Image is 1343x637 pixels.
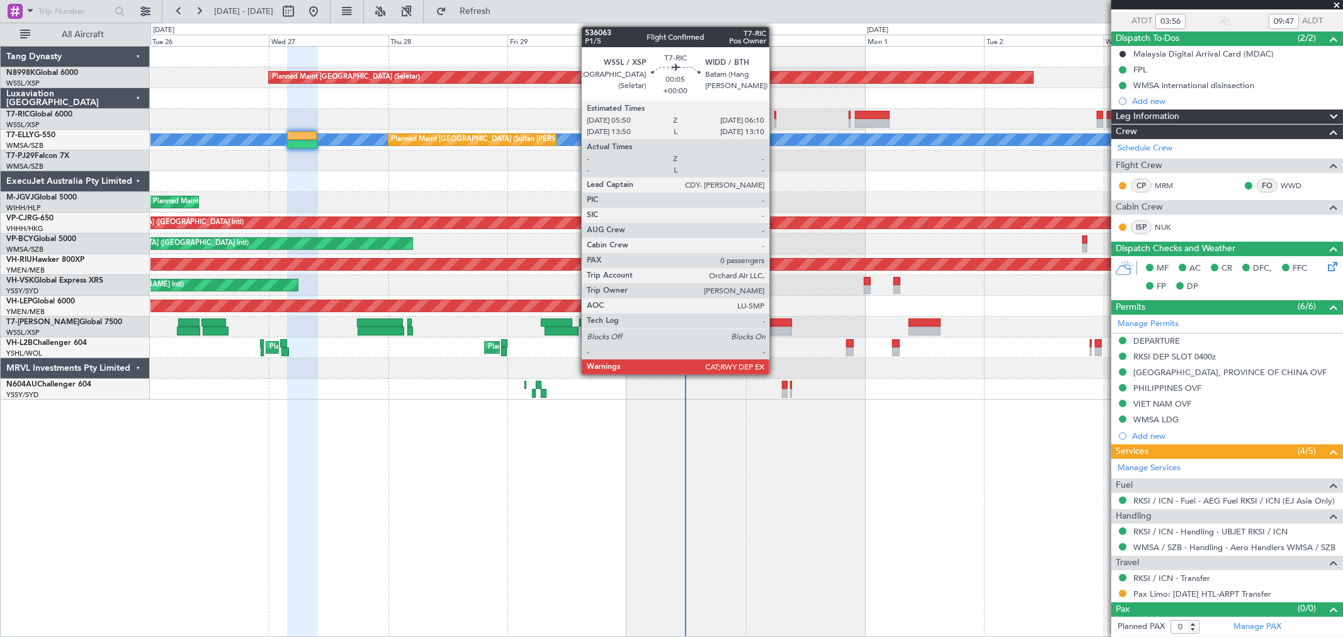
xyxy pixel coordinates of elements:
[6,298,75,305] a: VH-LEPGlobal 6000
[449,7,502,16] span: Refresh
[1253,262,1272,275] span: DFC,
[269,338,416,357] div: Planned Maint Sydney ([PERSON_NAME] Intl)
[1298,300,1316,313] span: (6/6)
[1298,444,1316,458] span: (4/5)
[1116,110,1179,124] span: Leg Information
[1133,383,1201,393] div: PHILIPPINES OVF
[6,235,33,243] span: VP-BCY
[6,339,87,347] a: VH-L2BChallenger 604
[6,141,43,150] a: WMSA/SZB
[867,25,888,36] div: [DATE]
[6,318,79,326] span: T7-[PERSON_NAME]
[1133,573,1210,583] a: RKSI / ICN - Transfer
[1189,262,1201,275] span: AC
[6,235,76,243] a: VP-BCYGlobal 5000
[1281,180,1309,191] a: WWD
[6,277,103,285] a: VH-VSKGlobal Express XRS
[507,35,626,46] div: Fri 29
[6,69,35,77] span: N8998K
[1257,179,1278,193] div: FO
[272,68,420,87] div: Planned Maint [GEOGRAPHIC_DATA] (Seletar)
[1118,142,1172,155] a: Schedule Crew
[6,215,32,222] span: VP-CJR
[1133,80,1254,91] div: WMSA international disinsection
[38,2,111,21] input: Trip Number
[1116,478,1133,493] span: Fuel
[6,111,72,118] a: T7-RICGlobal 6000
[153,25,174,36] div: [DATE]
[1116,31,1179,46] span: Dispatch To-Dos
[14,25,137,45] button: All Aircraft
[430,1,506,21] button: Refresh
[1116,159,1162,173] span: Flight Crew
[1155,180,1183,191] a: MRM
[6,69,78,77] a: N8998KGlobal 6000
[6,132,34,139] span: T7-ELLY
[1116,242,1235,256] span: Dispatch Checks and Weather
[1133,48,1274,59] div: Malaysia Digital Arrival Card (MDAC)
[1131,220,1152,234] div: ISP
[6,194,77,201] a: M-JGVJGlobal 5000
[984,35,1103,46] div: Tue 2
[1133,367,1327,378] div: [GEOGRAPHIC_DATA], PROVINCE OF CHINA OVF
[1298,602,1316,615] span: (0/0)
[488,338,686,357] div: Planned Maint [GEOGRAPHIC_DATA] ([GEOGRAPHIC_DATA])
[6,390,38,400] a: YSSY/SYD
[6,120,40,130] a: WSSL/XSP
[1133,589,1271,599] a: Pax Limo: [DATE] HTL-ARPT Transfer
[626,35,745,46] div: Sat 30
[6,318,122,326] a: T7-[PERSON_NAME]Global 7500
[1116,300,1145,315] span: Permits
[1133,335,1180,346] div: DEPARTURE
[1131,15,1152,28] span: ATOT
[1133,526,1288,537] a: RKSI / ICN - Handling - UBJET RKSI / ICN
[6,381,37,388] span: N604AU
[6,132,55,139] a: T7-ELLYG-550
[1269,14,1299,29] input: --:--
[6,203,41,213] a: WIHH/HLP
[1157,281,1166,293] span: FP
[269,35,388,46] div: Wed 27
[1133,398,1191,409] div: VIET NAM OVF
[1293,262,1307,275] span: FFC
[1116,602,1130,617] span: Pax
[6,111,30,118] span: T7-RIC
[1133,351,1216,362] div: RKSI DEP SLOT 0400z
[6,152,35,160] span: T7-PJ29
[1155,14,1186,29] input: --:--
[1118,462,1181,475] a: Manage Services
[388,35,507,46] div: Thu 28
[1131,179,1152,193] div: CP
[1116,556,1139,570] span: Travel
[1302,15,1323,28] span: ALDT
[214,6,273,17] span: [DATE] - [DATE]
[1116,444,1148,459] span: Services
[1187,281,1198,293] span: DP
[1118,318,1179,330] a: Manage Permits
[392,130,685,149] div: Planned Maint [GEOGRAPHIC_DATA] (Sultan [PERSON_NAME] [PERSON_NAME] - Subang)
[150,35,269,46] div: Tue 26
[1116,125,1137,139] span: Crew
[6,152,69,160] a: T7-PJ29Falcon 7X
[1133,495,1335,506] a: RKSI / ICN - Fuel - AEG Fuel RKSI / ICN (EJ Asia Only)
[1155,222,1183,233] a: NUK
[865,35,984,46] div: Mon 1
[1157,262,1169,275] span: MF
[6,307,45,317] a: YMEN/MEB
[6,381,91,388] a: N604AUChallenger 604
[6,339,33,347] span: VH-L2B
[6,245,43,254] a: WMSA/SZB
[1133,64,1147,75] div: FPL
[33,30,133,39] span: All Aircraft
[153,193,310,211] div: Planned Maint [GEOGRAPHIC_DATA] (Halim Intl)
[6,256,32,264] span: VH-RIU
[6,286,38,296] a: YSSY/SYD
[6,298,32,305] span: VH-LEP
[1233,621,1281,633] a: Manage PAX
[1118,621,1165,633] label: Planned PAX
[1221,262,1232,275] span: CR
[6,266,45,275] a: YMEN/MEB
[1132,96,1337,106] div: Add new
[6,328,40,337] a: WSSL/XSP
[1116,200,1163,215] span: Cabin Crew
